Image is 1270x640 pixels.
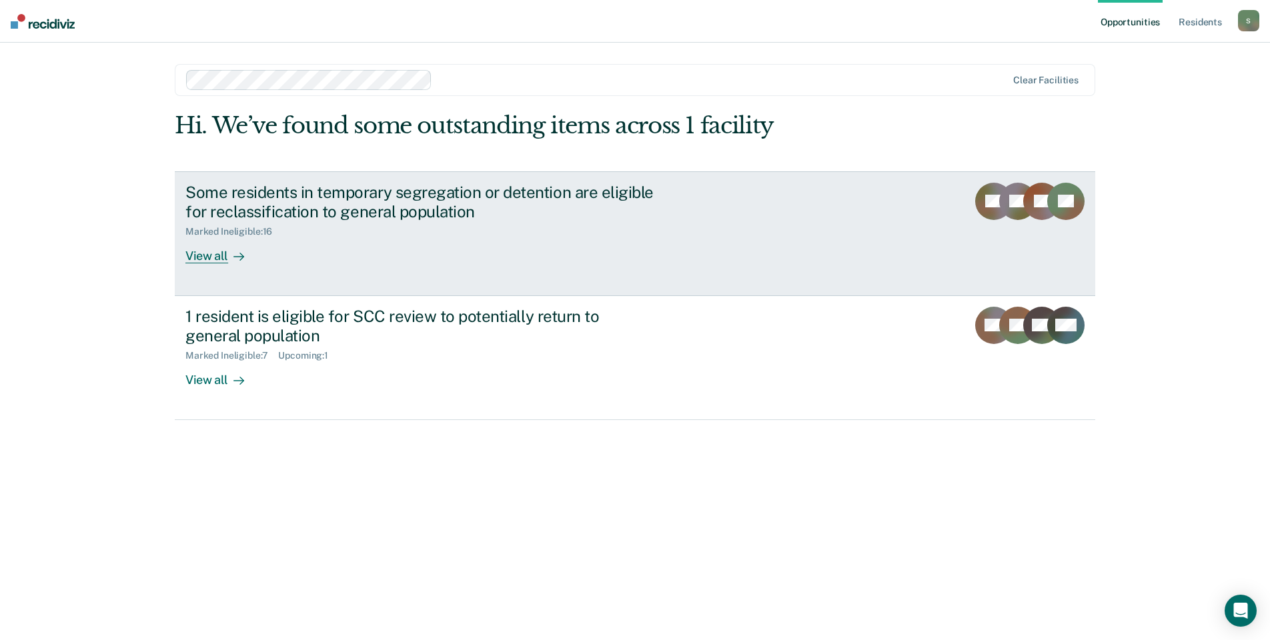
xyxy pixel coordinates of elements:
a: Some residents in temporary segregation or detention are eligible for reclassification to general... [175,171,1095,296]
div: View all [185,237,260,263]
a: 1 resident is eligible for SCC review to potentially return to general populationMarked Ineligibl... [175,296,1095,420]
div: Marked Ineligible : 7 [185,350,278,361]
img: Recidiviz [11,14,75,29]
div: Clear facilities [1013,75,1079,86]
div: 1 resident is eligible for SCC review to potentially return to general population [185,307,654,345]
div: Upcoming : 1 [278,350,339,361]
div: Marked Ineligible : 16 [185,226,283,237]
button: S [1238,10,1259,31]
div: View all [185,361,260,387]
div: Hi. We’ve found some outstanding items across 1 facility [175,112,911,139]
div: Some residents in temporary segregation or detention are eligible for reclassification to general... [185,183,654,221]
div: Open Intercom Messenger [1225,595,1257,627]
